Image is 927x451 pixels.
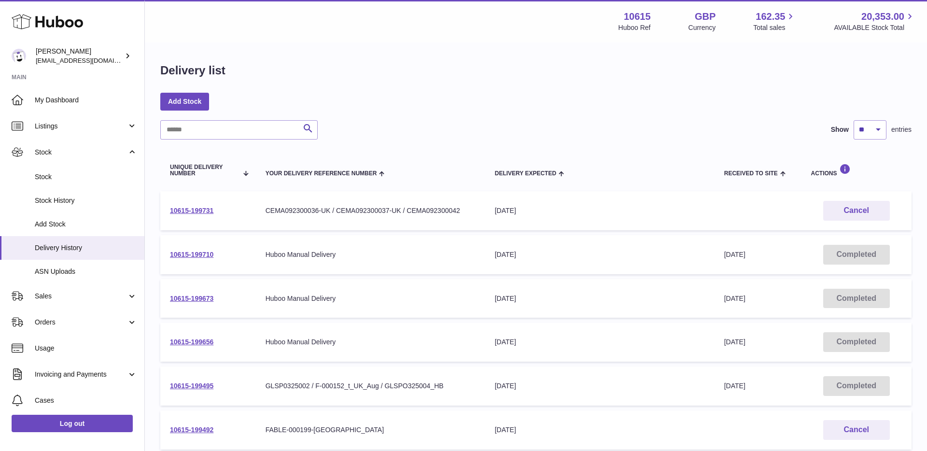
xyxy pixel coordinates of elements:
[266,294,476,303] div: Huboo Manual Delivery
[35,344,137,353] span: Usage
[266,338,476,347] div: Huboo Manual Delivery
[12,49,26,63] img: fulfillment@fable.com
[724,295,745,302] span: [DATE]
[266,250,476,259] div: Huboo Manual Delivery
[753,23,796,32] span: Total sales
[35,267,137,276] span: ASN Uploads
[35,396,137,405] span: Cases
[753,10,796,32] a: 162.35 Total sales
[266,381,476,391] div: GLSP0325002 / F-000152_t_UK_Aug / GLSPO325004_HB
[495,338,705,347] div: [DATE]
[266,170,377,177] span: Your Delivery Reference Number
[35,122,127,131] span: Listings
[35,243,137,253] span: Delivery History
[688,23,716,32] div: Currency
[495,250,705,259] div: [DATE]
[695,10,716,23] strong: GBP
[35,292,127,301] span: Sales
[724,382,745,390] span: [DATE]
[266,425,476,435] div: FABLE-000199-[GEOGRAPHIC_DATA]
[861,10,904,23] span: 20,353.00
[618,23,651,32] div: Huboo Ref
[834,10,915,32] a: 20,353.00 AVAILABLE Stock Total
[266,206,476,215] div: CEMA092300036-UK / CEMA092300037-UK / CEMA092300042
[35,318,127,327] span: Orders
[495,381,705,391] div: [DATE]
[12,415,133,432] a: Log out
[170,382,213,390] a: 10615-199495
[724,170,778,177] span: Received to Site
[36,56,142,64] span: [EMAIL_ADDRESS][DOMAIN_NAME]
[35,148,127,157] span: Stock
[495,206,705,215] div: [DATE]
[160,93,209,110] a: Add Stock
[756,10,785,23] span: 162.35
[724,251,745,258] span: [DATE]
[834,23,915,32] span: AVAILABLE Stock Total
[35,220,137,229] span: Add Stock
[495,294,705,303] div: [DATE]
[495,425,705,435] div: [DATE]
[724,338,745,346] span: [DATE]
[170,251,213,258] a: 10615-199710
[495,170,556,177] span: Delivery Expected
[170,295,213,302] a: 10615-199673
[891,125,912,134] span: entries
[35,370,127,379] span: Invoicing and Payments
[170,338,213,346] a: 10615-199656
[36,47,123,65] div: [PERSON_NAME]
[35,172,137,182] span: Stock
[170,164,238,177] span: Unique Delivery Number
[35,196,137,205] span: Stock History
[823,201,890,221] button: Cancel
[170,207,213,214] a: 10615-199731
[624,10,651,23] strong: 10615
[170,426,213,434] a: 10615-199492
[35,96,137,105] span: My Dashboard
[831,125,849,134] label: Show
[823,420,890,440] button: Cancel
[811,164,902,177] div: Actions
[160,63,225,78] h1: Delivery list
